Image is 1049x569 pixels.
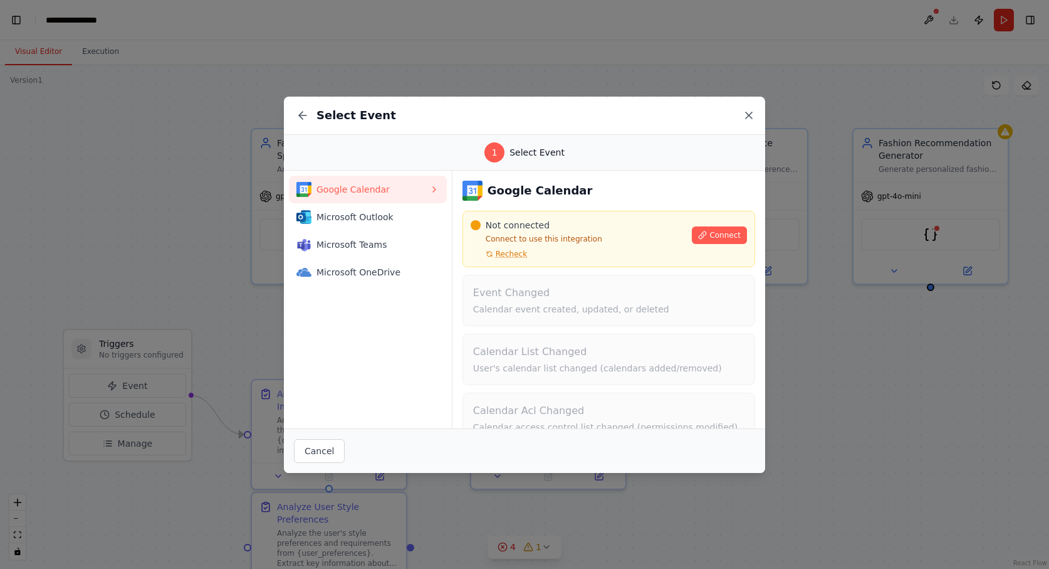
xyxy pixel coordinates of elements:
[294,439,345,463] button: Cancel
[316,211,429,223] span: Microsoft Outlook
[496,249,527,259] span: Recheck
[296,265,311,280] img: Microsoft OneDrive
[473,362,744,375] p: User's calendar list changed (calendars added/removed)
[316,107,396,124] h2: Select Event
[296,182,311,197] img: Google Calendar
[473,285,744,300] h4: Event Changed
[473,303,744,316] p: Calendar event created, updated, or deleted
[289,231,447,258] button: Microsoft TeamsMicrosoft Teams
[296,210,311,225] img: Microsoft Outlook
[462,334,755,385] button: Calendar List ChangedUser's calendar list changed (calendars added/removed)
[486,219,550,231] span: Not connected
[462,275,755,326] button: Event ChangedCalendar event created, updated, or deleted
[471,249,527,259] button: Recheck
[316,266,429,279] span: Microsoft OneDrive
[316,238,429,251] span: Microsoft Teams
[289,258,447,286] button: Microsoft OneDriveMicrosoft OneDrive
[484,142,504,162] div: 1
[462,181,483,201] img: Google Calendar
[488,182,593,199] h3: Google Calendar
[473,403,744,418] h4: Calendar Acl Changed
[316,183,429,196] span: Google Calendar
[473,421,744,433] p: Calendar access control list changed (permissions modified)
[462,393,755,444] button: Calendar Acl ChangedCalendar access control list changed (permissions modified)
[289,203,447,231] button: Microsoft OutlookMicrosoft Outlook
[296,237,311,252] img: Microsoft Teams
[692,226,747,244] button: Connect
[509,146,565,159] span: Select Event
[471,234,685,244] p: Connect to use this integration
[289,176,447,203] button: Google CalendarGoogle Calendar
[473,344,744,359] h4: Calendar List Changed
[709,230,741,240] span: Connect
